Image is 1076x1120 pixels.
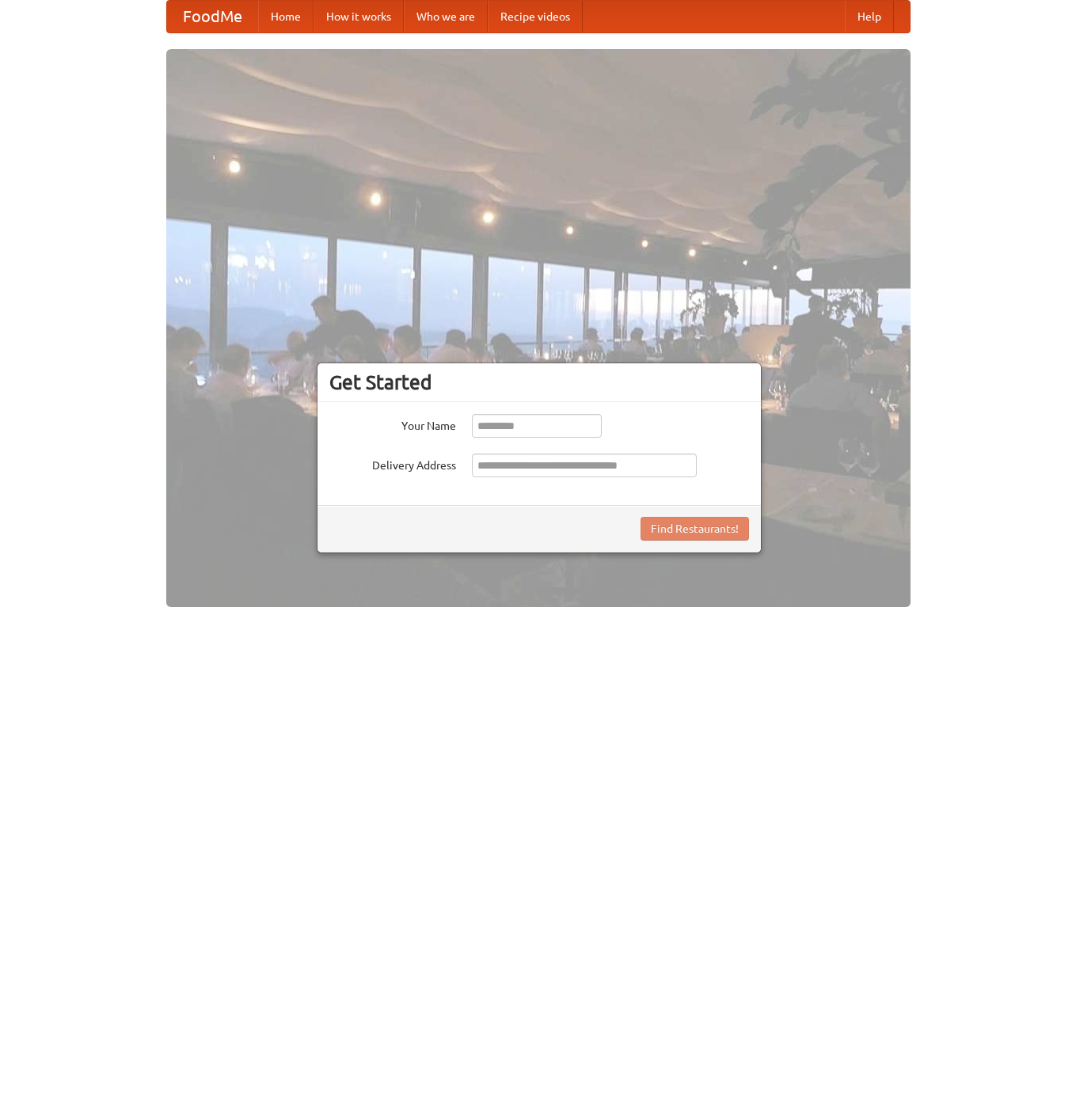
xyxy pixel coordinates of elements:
[329,454,456,473] label: Delivery Address
[329,414,456,434] label: Your Name
[641,517,749,541] button: Find Restaurants!
[258,1,314,32] a: Home
[404,1,488,32] a: Who we are
[329,370,749,394] h3: Get Started
[314,1,404,32] a: How it works
[167,1,258,32] a: FoodMe
[488,1,583,32] a: Recipe videos
[845,1,894,32] a: Help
